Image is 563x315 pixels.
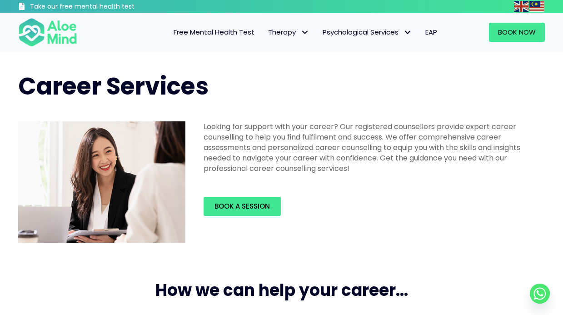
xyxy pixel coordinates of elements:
nav: Menu [89,23,444,42]
span: Therapy [268,27,309,37]
span: Therapy: submenu [298,26,311,39]
a: EAP [419,23,444,42]
img: Career counselling [18,121,185,243]
img: ms [529,1,544,12]
a: English [514,1,529,11]
a: Book a session [204,197,281,216]
span: Book Now [498,27,536,37]
a: Take our free mental health test [18,2,183,13]
a: Free Mental Health Test [167,23,261,42]
span: EAP [425,27,437,37]
span: Psychological Services [323,27,412,37]
span: How we can help your career... [155,279,408,302]
p: Looking for support with your career? Our registered counsellors provide expert career counsellin... [204,121,539,174]
span: Psychological Services: submenu [401,26,414,39]
a: TherapyTherapy: submenu [261,23,316,42]
a: Whatsapp [530,284,550,304]
a: Malay [529,1,545,11]
h3: Take our free mental health test [30,2,183,11]
span: Free Mental Health Test [174,27,254,37]
span: Book a session [214,201,270,211]
img: en [514,1,528,12]
a: Psychological ServicesPsychological Services: submenu [316,23,419,42]
span: Career Services [18,70,209,103]
img: Aloe mind Logo [18,17,77,47]
a: Book Now [489,23,545,42]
